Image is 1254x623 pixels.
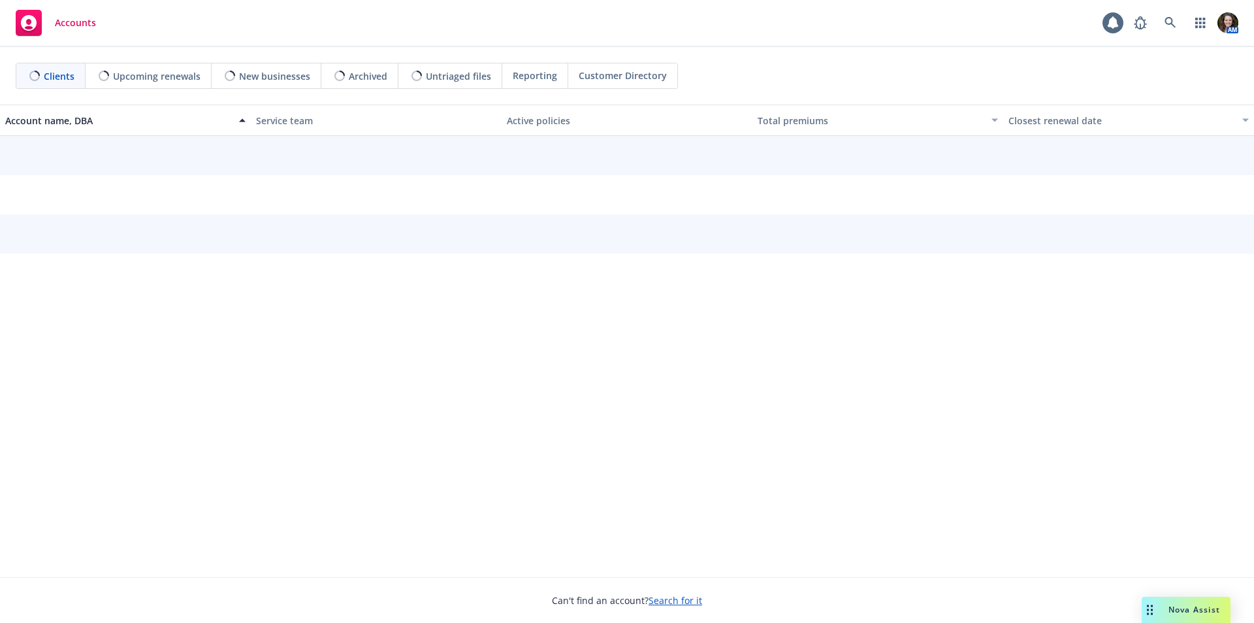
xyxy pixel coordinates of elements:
[1008,114,1234,127] div: Closest renewal date
[1142,597,1230,623] button: Nova Assist
[502,105,752,136] button: Active policies
[552,594,702,607] span: Can't find an account?
[44,69,74,83] span: Clients
[1217,12,1238,33] img: photo
[1127,10,1153,36] a: Report a Bug
[1157,10,1183,36] a: Search
[507,114,747,127] div: Active policies
[1142,597,1158,623] div: Drag to move
[513,69,557,82] span: Reporting
[758,114,984,127] div: Total premiums
[649,594,702,607] a: Search for it
[1003,105,1254,136] button: Closest renewal date
[349,69,387,83] span: Archived
[1187,10,1214,36] a: Switch app
[752,105,1003,136] button: Total premiums
[5,114,231,127] div: Account name, DBA
[426,69,491,83] span: Untriaged files
[239,69,310,83] span: New businesses
[251,105,502,136] button: Service team
[55,18,96,28] span: Accounts
[113,69,201,83] span: Upcoming renewals
[1168,604,1220,615] span: Nova Assist
[256,114,496,127] div: Service team
[10,5,101,41] a: Accounts
[579,69,667,82] span: Customer Directory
